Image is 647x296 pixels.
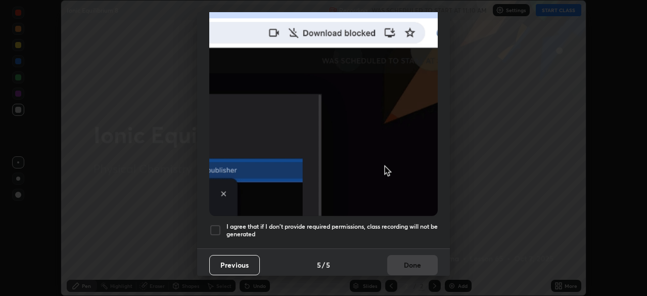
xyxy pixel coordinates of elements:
[322,260,325,270] h4: /
[326,260,330,270] h4: 5
[226,223,438,238] h5: I agree that if I don't provide required permissions, class recording will not be generated
[317,260,321,270] h4: 5
[209,255,260,275] button: Previous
